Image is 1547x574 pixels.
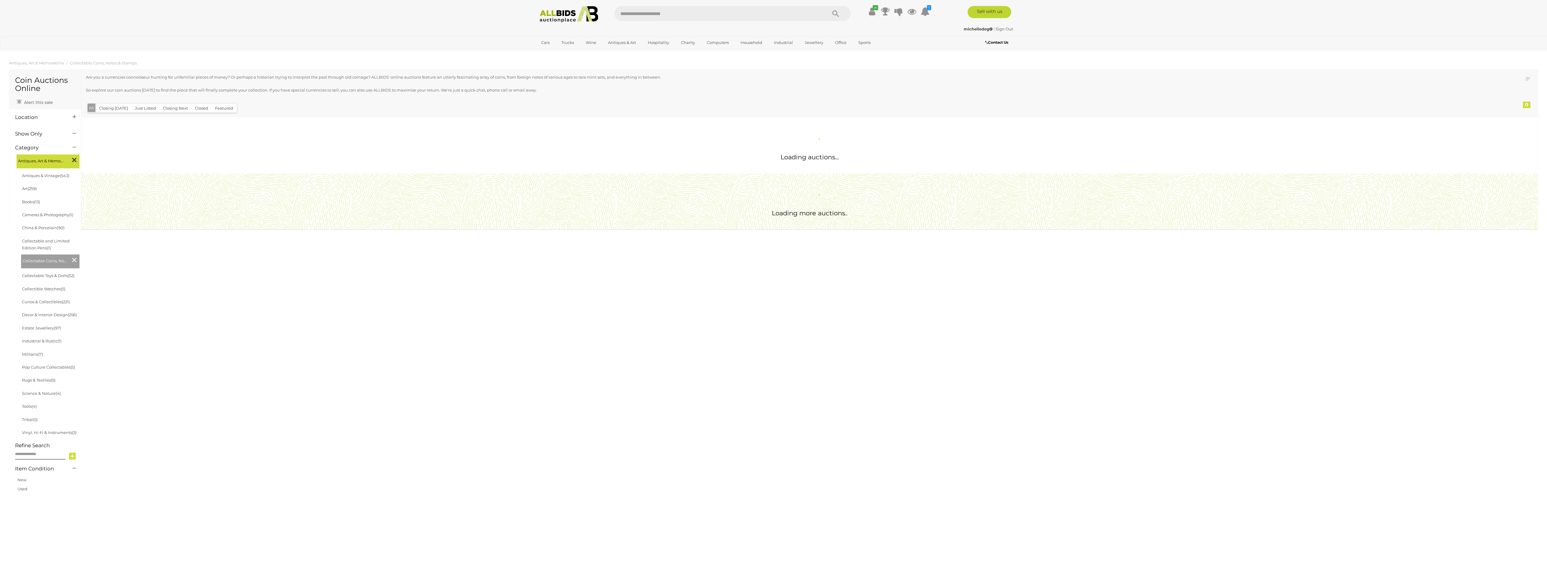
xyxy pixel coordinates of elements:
b: Contact Us [985,40,1008,45]
button: Closing Next [159,104,192,113]
a: Militaria(7) [22,352,43,357]
a: Collectable Toys & Dolls(52) [22,273,74,278]
button: All [88,104,96,112]
a: Computers [703,38,733,48]
h1: Coin Auctions Online [15,76,75,93]
span: (1) [58,338,61,343]
span: (5) [51,378,55,382]
a: ✔ [868,6,877,17]
a: Cameras & Photography(1) [22,212,73,217]
a: Industrial & Rustic(1) [22,338,61,343]
span: (1) [69,212,73,217]
span: Antiques, Art & Memorabilia [18,156,63,164]
a: China & Porcelain(90) [22,225,64,230]
a: Office [831,38,850,48]
img: Allbids.com.au [536,6,602,23]
div: 0 [1523,101,1530,108]
a: Jewellery [801,38,827,48]
a: Sports [854,38,875,48]
button: Closed [191,104,212,113]
span: Collectable Coins, Notes & Stamps [23,256,68,264]
span: (543) [60,173,69,178]
a: Rugs & Textiles(5) [22,378,55,382]
a: Collectible Watches(5) [22,286,65,291]
a: Antiques & Art [604,38,640,48]
h4: Item Condition [15,466,64,472]
span: (259) [28,186,37,191]
a: Collectable and Limited Edition Pens(1) [22,239,70,250]
a: [GEOGRAPHIC_DATA] [537,48,588,58]
a: New [17,477,27,482]
a: Tribal(5) [22,417,38,422]
a: Household [737,38,766,48]
span: (221) [62,299,70,304]
span: (52) [68,273,74,278]
a: Wine [582,38,600,48]
span: | [993,27,995,31]
a: Sell with us [968,6,1011,18]
i: 1 [927,5,931,10]
a: Tools(4) [22,404,37,409]
p: Are you a currencies connoisseur hunting for unfamiliar pieces of money? Or perhaps a historian t... [86,74,1408,81]
span: (3) [72,430,76,435]
p: So explore our coin auctions [DATE] to find the piece that will finally complete your collection.... [86,87,1408,94]
a: Science & Nature(4) [22,391,61,396]
button: Search [821,6,851,21]
a: Alert this sale [15,97,54,106]
h4: Location [15,114,64,120]
i: ✔ [873,5,878,10]
a: Pop Culture Collectables(5) [22,365,75,370]
a: Vinyl, Hi-Fi & Instruments(3) [22,430,76,435]
a: michelledeg [964,27,993,31]
a: Trucks [557,38,578,48]
a: Hospitality [644,38,673,48]
span: (256) [68,312,77,317]
a: Sign Out [996,27,1013,31]
a: 1 [921,6,930,17]
span: (4) [56,391,61,396]
a: Estate Jewellery(97) [22,326,61,330]
a: Curios & Collectibles(221) [22,299,70,304]
span: Loading auctions... [781,153,839,161]
a: Books(13) [22,199,40,204]
span: Alert this sale [23,100,53,105]
a: Decor & Interior Design(256) [22,312,77,317]
span: Loading more auctions.. [772,209,847,217]
a: Antiques, Art & Memorabilia [9,61,64,65]
span: (5) [70,365,75,370]
a: Art(259) [22,186,37,191]
h4: Category [15,145,64,151]
a: Cars [537,38,554,48]
h4: Show Only [15,131,64,137]
a: Used [17,486,27,491]
span: (90) [57,225,64,230]
a: Collectable Coins, Notes & Stamps [70,61,137,65]
span: (13) [34,199,40,204]
span: (4) [32,404,37,409]
a: Charity [677,38,699,48]
h4: Refine Search [15,443,80,448]
span: (97) [54,326,61,330]
button: Just Listed [131,104,160,113]
span: (5) [61,286,65,291]
button: Closing [DATE] [95,104,132,113]
a: Antiques & Vintage(543) [22,173,69,178]
span: (5) [33,417,38,422]
span: (1) [47,245,51,250]
button: Featured [211,104,237,113]
span: (7) [38,352,43,357]
a: Contact Us [985,39,1010,46]
a: Industrial [770,38,797,48]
